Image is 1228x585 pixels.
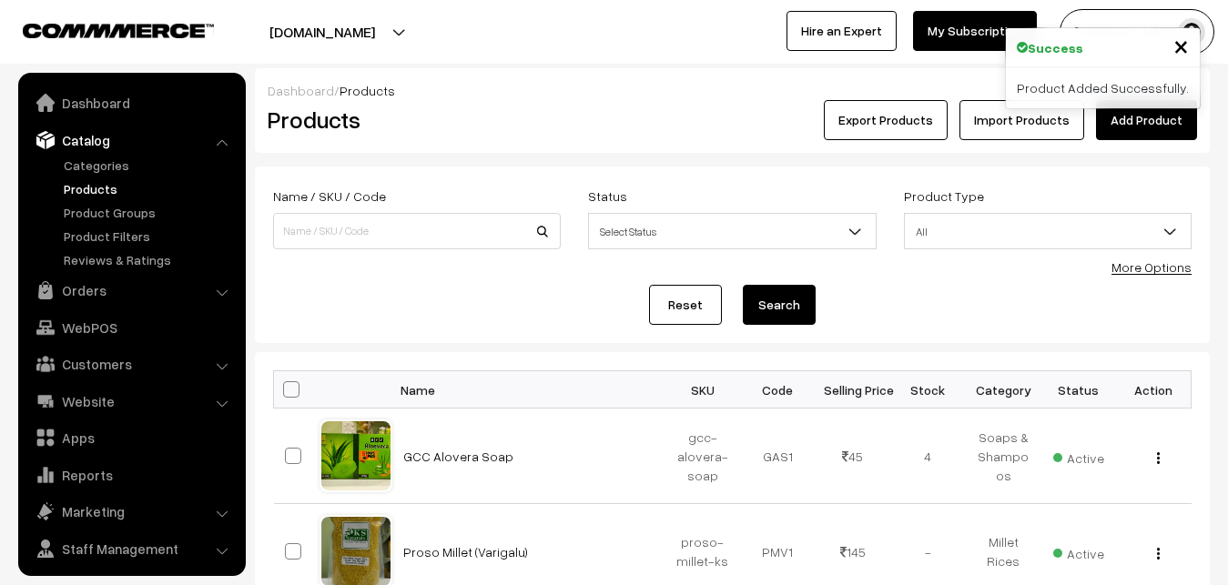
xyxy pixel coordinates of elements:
[905,216,1191,247] span: All
[787,11,897,51] a: Hire an Expert
[890,408,966,504] td: 4
[206,9,439,55] button: [DOMAIN_NAME]
[1173,32,1189,59] button: Close
[273,213,561,249] input: Name / SKU / Code
[665,371,741,408] th: SKU
[23,385,239,418] a: Website
[340,83,395,98] span: Products
[59,203,239,222] a: Product Groups
[966,408,1041,504] td: Soaps & Shampoos
[1028,38,1083,57] strong: Success
[959,100,1084,140] a: Import Products
[1173,28,1189,62] span: ×
[1157,548,1160,560] img: Menu
[23,24,214,37] img: COMMMERCE
[824,100,948,140] button: Export Products
[588,187,627,206] label: Status
[740,371,816,408] th: Code
[273,187,386,206] label: Name / SKU / Code
[268,81,1197,100] div: /
[1178,18,1205,45] img: user
[913,11,1037,51] a: My Subscription
[904,187,984,206] label: Product Type
[59,156,239,175] a: Categories
[23,348,239,380] a: Customers
[23,459,239,491] a: Reports
[23,421,239,454] a: Apps
[23,86,239,119] a: Dashboard
[23,124,239,156] a: Catalog
[816,371,891,408] th: Selling Price
[1040,371,1116,408] th: Status
[23,532,239,565] a: Staff Management
[268,106,559,134] h2: Products
[1096,100,1197,140] a: Add Product
[59,250,239,269] a: Reviews & Ratings
[904,213,1192,249] span: All
[23,274,239,307] a: Orders
[23,311,239,344] a: WebPOS
[740,408,816,504] td: GAS1
[1006,67,1200,108] div: Product Added Successfully.
[59,227,239,246] a: Product Filters
[816,408,891,504] td: 45
[966,371,1041,408] th: Category
[392,371,665,408] th: Name
[403,544,528,560] a: Proso Millet (Varigalu)
[665,408,741,504] td: gcc-alovera-soap
[23,18,182,40] a: COMMMERCE
[743,285,816,325] button: Search
[1060,9,1214,55] button: [PERSON_NAME]
[1116,371,1192,408] th: Action
[23,495,239,528] a: Marketing
[1053,444,1104,468] span: Active
[588,213,876,249] span: Select Status
[1157,452,1160,464] img: Menu
[268,83,334,98] a: Dashboard
[403,449,513,464] a: GCC Alovera Soap
[589,216,875,247] span: Select Status
[59,179,239,198] a: Products
[1111,259,1192,275] a: More Options
[890,371,966,408] th: Stock
[649,285,722,325] a: Reset
[1053,540,1104,563] span: Active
